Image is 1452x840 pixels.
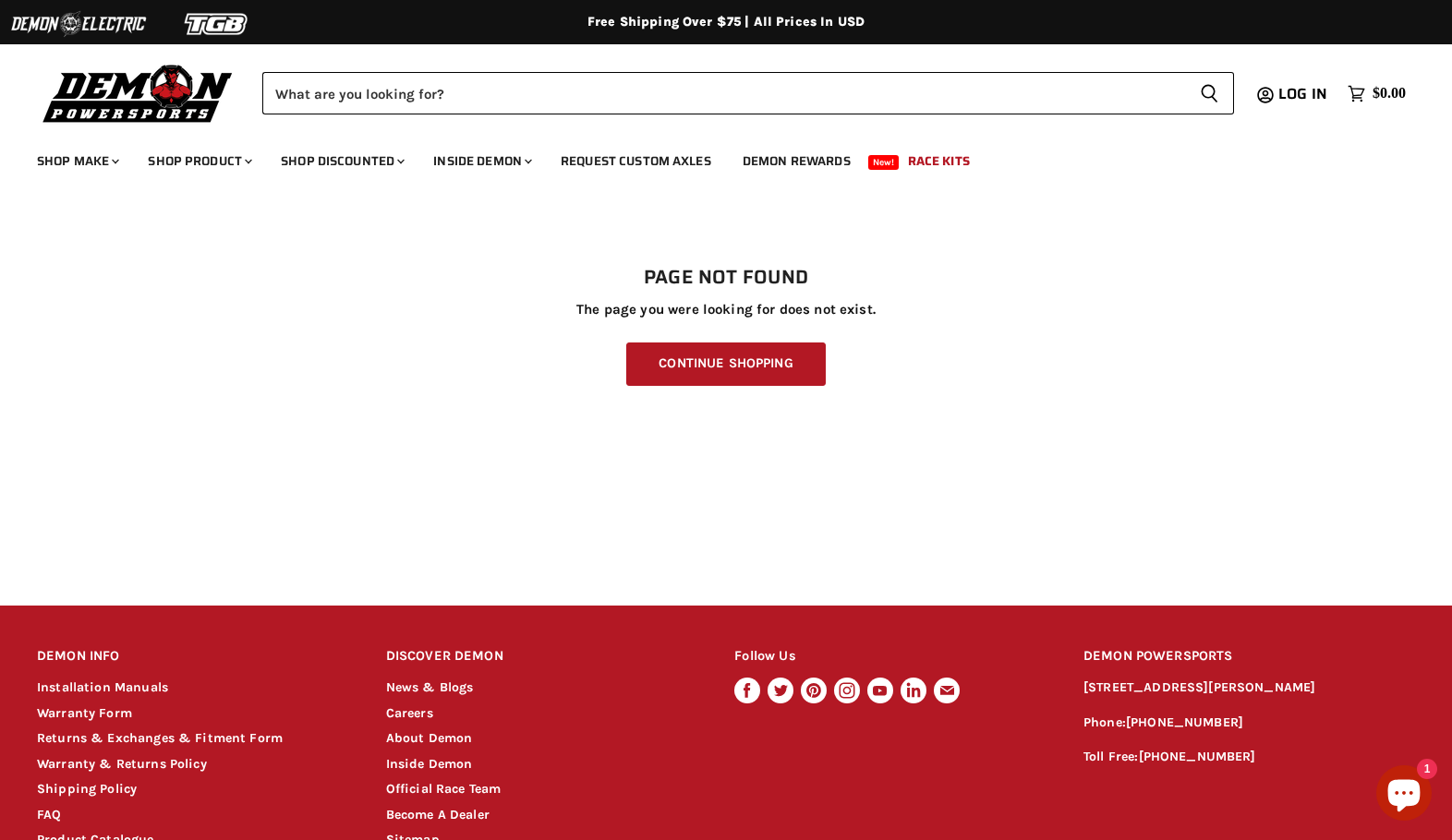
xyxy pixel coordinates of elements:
a: Log in [1270,86,1338,102]
a: Shop Product [134,142,263,180]
form: Product [262,72,1234,114]
a: [PHONE_NUMBER] [1139,749,1256,764]
h2: DEMON POWERSPORTS [1083,635,1415,678]
h2: Follow Us [734,635,1048,678]
h2: DEMON INFO [37,635,351,678]
a: Continue Shopping [626,342,825,386]
inbox-online-store-chat: Shopify online store chat [1371,765,1437,825]
a: Request Custom Axles [547,142,725,180]
span: Log in [1278,82,1327,105]
a: Inside Demon [419,142,543,180]
p: The page you were looking for does not exist. [37,302,1415,318]
a: Become A Dealer [386,807,490,822]
a: About Demon [386,730,473,746]
h2: DISCOVER DEMON [386,635,700,678]
p: Phone: [1083,713,1415,734]
a: [PHONE_NUMBER] [1126,714,1243,730]
a: News & Blogs [386,679,474,695]
img: Demon Electric Logo 2 [9,6,148,42]
span: $0.00 [1373,85,1406,102]
a: Careers [386,705,433,721]
a: Inside Demon [386,756,473,772]
a: Shipping Policy [37,781,137,797]
a: Warranty Form [37,705,132,721]
a: $0.00 [1338,80,1415,107]
img: TGB Logo 2 [148,6,286,42]
a: Shop Discounted [267,142,416,180]
a: Race Kits [894,142,984,180]
img: Demon Powersports [37,60,239,126]
a: Official Race Team [386,781,502,797]
p: [STREET_ADDRESS][PERSON_NAME] [1083,678,1415,699]
button: Search [1185,72,1234,114]
a: Warranty & Returns Policy [37,756,207,772]
a: Installation Manuals [37,679,168,695]
p: Toll Free: [1083,747,1415,768]
h1: Page not found [37,267,1415,289]
ul: Main menu [23,135,1401,180]
a: Demon Rewards [729,142,865,180]
a: Returns & Exchanges & Fitment Form [37,730,283,746]
input: Search [262,72,1185,114]
a: FAQ [37,807,61,822]
a: Shop Make [23,142,130,180]
span: New! [868,155,900,170]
